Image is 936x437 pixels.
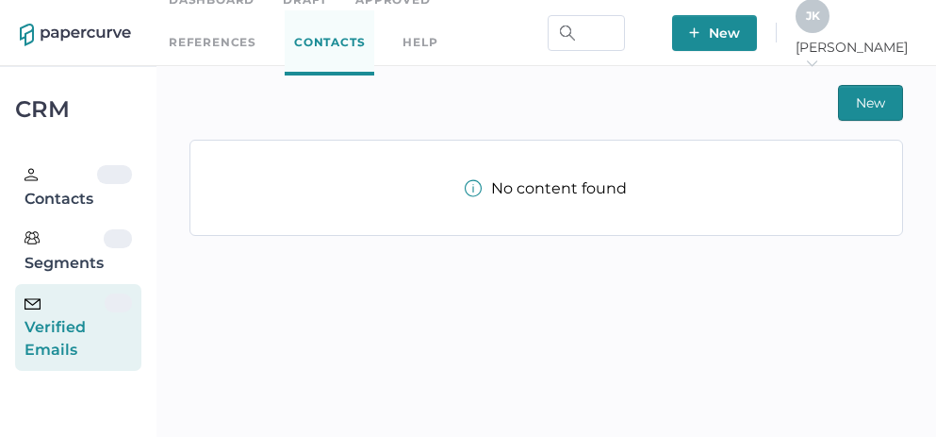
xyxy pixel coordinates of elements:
img: segments.b9481e3d.svg [25,230,40,245]
div: Contacts [25,165,97,210]
img: person.20a629c4.svg [25,168,38,181]
div: CRM [15,101,141,118]
div: help [402,32,437,53]
img: info-tooltip-active.a952ecf1.svg [465,179,482,197]
button: New [672,15,757,51]
input: Search Workspace [548,15,625,51]
i: arrow_right [805,57,818,70]
span: New [856,86,885,120]
img: email-icon-black.c777dcea.svg [25,298,41,310]
span: J K [806,8,820,23]
div: Segments [25,229,104,275]
img: plus-white.e19ec114.svg [689,27,699,38]
div: No content found [465,179,627,197]
img: search.bf03fe8b.svg [560,25,575,41]
img: papercurve-logo-colour.7244d18c.svg [20,24,131,46]
div: Verified Emails [25,294,105,361]
a: Contacts [285,10,374,76]
a: References [169,32,256,53]
span: [PERSON_NAME] [796,39,916,73]
button: New [838,85,903,121]
span: New [689,15,740,51]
